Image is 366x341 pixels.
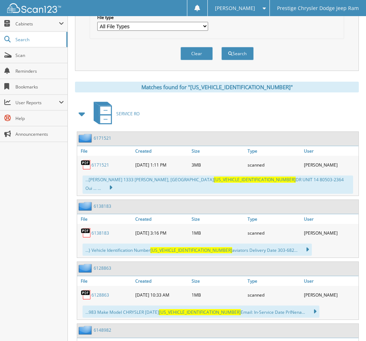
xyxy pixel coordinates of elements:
a: User [302,214,358,224]
span: [US_VEHICLE_IDENTIFICATION_NUMBER] [214,177,296,183]
iframe: Chat Widget [330,307,366,341]
a: File [77,214,133,224]
div: 1MB [190,226,246,240]
span: Search [15,37,63,43]
img: PDF.png [81,159,91,170]
img: folder2.png [79,326,94,335]
a: 6138183 [91,230,109,236]
a: Type [246,276,302,286]
a: Type [246,214,302,224]
a: File [77,146,133,156]
img: scan123-logo-white.svg [7,3,61,13]
div: [DATE] 3:16 PM [133,226,190,240]
a: 6128863 [91,292,109,298]
a: 6128863 [94,265,111,271]
a: User [302,276,358,286]
a: Created [133,146,190,156]
label: File type [97,14,208,20]
div: ...} Vehicle Identification Number aviators Delivery Date 303-682... [83,244,312,256]
a: SERVICE RO [89,100,140,128]
a: File [77,276,133,286]
div: 3MB [190,158,246,172]
div: [PERSON_NAME] [302,158,358,172]
button: Search [221,47,254,60]
a: 6171521 [94,135,111,141]
span: Cabinets [15,21,59,27]
span: Scan [15,52,64,58]
div: scanned [246,288,302,302]
div: ...983 Make Model CHRYSLER [DATE] Email: In-Service Date PrINena... [83,306,319,318]
a: User [302,146,358,156]
a: 6171521 [91,162,109,168]
span: Reminders [15,68,64,74]
div: ...[PERSON_NAME] 1333 [PERSON_NAME], [GEOGRAPHIC_DATA] DR UNIT 14 80503-2364 Oui ... ... [83,176,353,194]
a: Type [246,146,302,156]
div: [PERSON_NAME] [302,288,358,302]
a: Size [190,276,246,286]
span: Bookmarks [15,84,64,90]
a: 6148982 [94,327,111,333]
span: Help [15,115,64,121]
a: Created [133,214,190,224]
span: [US_VEHICLE_IDENTIFICATION_NUMBER] [159,309,241,315]
img: PDF.png [81,289,91,300]
a: Size [190,214,246,224]
span: [US_VEHICLE_IDENTIFICATION_NUMBER] [150,247,232,253]
img: folder2.png [79,264,94,273]
div: 1MB [190,288,246,302]
img: PDF.png [81,227,91,238]
span: [PERSON_NAME] [215,6,255,10]
img: folder2.png [79,202,94,211]
span: Prestige Chrysler Dodge Jeep Ram [277,6,359,10]
img: folder2.png [79,134,94,143]
div: scanned [246,158,302,172]
span: SERVICE RO [116,111,140,117]
div: [PERSON_NAME] [302,226,358,240]
div: [DATE] 1:11 PM [133,158,190,172]
a: Created [133,276,190,286]
a: Size [190,146,246,156]
button: Clear [180,47,213,60]
a: 6138183 [94,203,111,209]
span: Announcements [15,131,64,137]
div: scanned [246,226,302,240]
span: User Reports [15,100,59,106]
div: Matches found for "[US_VEHICLE_IDENTIFICATION_NUMBER]" [75,82,359,92]
div: [DATE] 10:33 AM [133,288,190,302]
